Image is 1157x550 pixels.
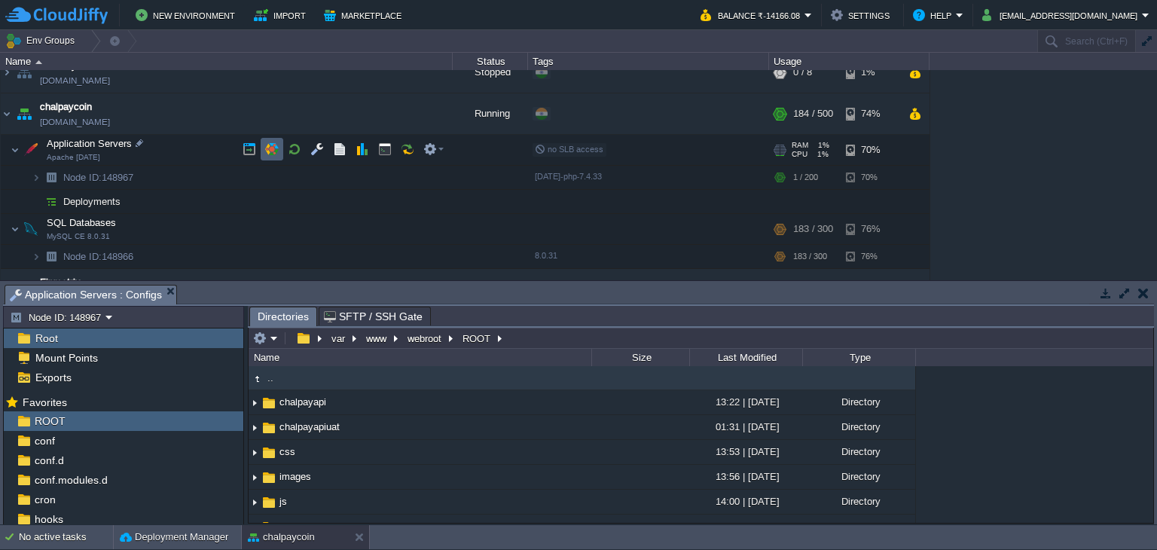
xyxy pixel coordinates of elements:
[254,6,310,24] button: Import
[529,53,768,70] div: Tags
[329,332,349,345] button: var
[453,53,527,70] div: Status
[846,135,895,165] div: 70%
[324,6,406,24] button: Marketplace
[20,214,41,244] img: AMDAwAAAACH5BAEAAAAALAAAAAABAAEAAAICRAEAOw==
[14,269,35,310] img: AMDAwAAAACH5BAEAAAAALAAAAAABAAEAAAICRAEAOw==
[45,138,134,149] a: Application ServersApache [DATE]
[277,520,327,533] a: paytaraapi
[802,465,915,488] div: Directory
[689,465,802,488] div: 13:56 | [DATE]
[40,275,81,290] a: Finmatrix
[261,420,277,436] img: AMDAwAAAACH5BAEAAAAALAAAAAABAAEAAAICRAEAOw==
[453,52,528,93] div: Stopped
[802,390,915,414] div: Directory
[32,332,60,345] a: Root
[249,391,261,414] img: AMDAwAAAACH5BAEAAAAALAAAAAABAAEAAAICRAEAOw==
[277,420,342,433] span: chalpayapiuat
[265,371,276,384] a: ..
[453,93,528,134] div: Running
[770,53,929,70] div: Usage
[63,172,102,183] span: Node ID:
[793,214,833,244] div: 183 / 300
[32,190,41,213] img: AMDAwAAAACH5BAEAAAAALAAAAAABAAEAAAICRAEAOw==
[20,135,41,165] img: AMDAwAAAACH5BAEAAAAALAAAAAABAAEAAAICRAEAOw==
[32,245,41,268] img: AMDAwAAAACH5BAEAAAAALAAAAAABAAEAAAICRAEAOw==
[45,137,134,150] span: Application Servers
[120,530,228,545] button: Deployment Manager
[689,490,802,513] div: 14:00 | [DATE]
[277,470,313,483] a: images
[40,115,110,130] a: [DOMAIN_NAME]
[701,6,804,24] button: Balance ₹-14166.08
[460,332,494,345] button: ROOT
[11,214,20,244] img: AMDAwAAAACH5BAEAAAAALAAAAAABAAEAAAICRAEAOw==
[2,53,452,70] div: Name
[14,52,35,93] img: AMDAwAAAACH5BAEAAAAALAAAAAABAAEAAAICRAEAOw==
[846,269,895,310] div: 13%
[32,414,68,428] a: ROOT
[19,525,113,549] div: No active tasks
[32,434,57,448] a: conf
[804,349,915,366] div: Type
[982,6,1142,24] button: [EMAIL_ADDRESS][DOMAIN_NAME]
[258,307,309,326] span: Directories
[40,73,110,88] a: [DOMAIN_NAME]
[535,145,603,154] span: no SLB access
[250,349,591,366] div: Name
[32,166,41,189] img: AMDAwAAAACH5BAEAAAAALAAAAAABAAEAAAICRAEAOw==
[32,473,110,487] a: conf.modules.d
[62,195,123,208] a: Deployments
[40,99,92,115] a: chalpaycoin
[62,171,136,184] span: 148967
[248,530,315,545] button: chalpaycoin
[32,351,100,365] a: Mount Points
[47,232,110,241] span: MySQL CE 8.0.31
[1,52,13,93] img: AMDAwAAAACH5BAEAAAAALAAAAAABAAEAAAICRAEAOw==
[453,269,528,310] div: Running
[14,93,35,134] img: AMDAwAAAACH5BAEAAAAALAAAAAABAAEAAAICRAEAOw==
[405,332,445,345] button: webroot
[535,251,557,260] span: 8.0.31
[5,30,80,51] button: Env Groups
[249,416,261,439] img: AMDAwAAAACH5BAEAAAAALAAAAAABAAEAAAICRAEAOw==
[793,93,833,134] div: 184 / 500
[277,495,289,508] a: js
[32,371,74,384] a: Exports
[846,166,895,189] div: 70%
[249,371,265,387] img: AMDAwAAAACH5BAEAAAAALAAAAAABAAEAAAICRAEAOw==
[261,395,277,411] img: AMDAwAAAACH5BAEAAAAALAAAAAABAAEAAAICRAEAOw==
[32,493,58,506] a: cron
[249,490,261,514] img: AMDAwAAAACH5BAEAAAAALAAAAAABAAEAAAICRAEAOw==
[20,396,69,408] a: Favorites
[261,494,277,511] img: AMDAwAAAACH5BAEAAAAALAAAAAABAAEAAAICRAEAOw==
[689,415,802,438] div: 01:31 | [DATE]
[814,150,829,159] span: 1%
[802,515,915,538] div: Directory
[792,141,808,150] span: RAM
[45,217,118,228] a: SQL DatabasesMySQL CE 8.0.31
[814,141,829,150] span: 1%
[32,512,66,526] span: hooks
[10,310,105,324] button: Node ID: 148967
[32,454,66,467] span: conf.d
[277,396,328,408] a: chalpayapi
[47,153,100,162] span: Apache [DATE]
[261,469,277,486] img: AMDAwAAAACH5BAEAAAAALAAAAAABAAEAAAICRAEAOw==
[62,250,136,263] a: Node ID:148966
[249,441,261,464] img: AMDAwAAAACH5BAEAAAAALAAAAAABAAEAAAICRAEAOw==
[1,93,13,134] img: AMDAwAAAACH5BAEAAAAALAAAAAABAAEAAAICRAEAOw==
[10,286,162,304] span: Application Servers : Configs
[846,245,895,268] div: 76%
